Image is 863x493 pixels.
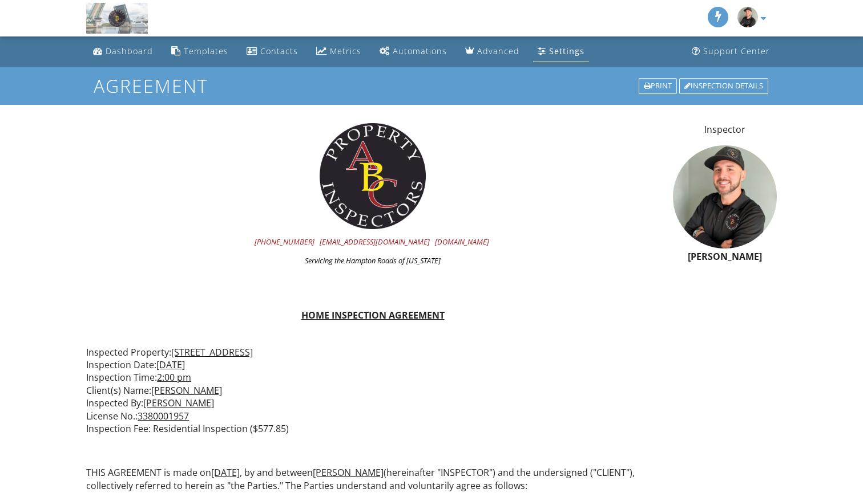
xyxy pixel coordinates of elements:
[88,41,158,62] a: Dashboard
[549,46,584,56] div: Settings
[533,41,589,62] a: Settings
[312,41,366,62] a: Metrics
[242,41,303,62] a: Contacts
[167,41,233,62] a: Templates
[673,145,777,249] img: 315664017_179742504646973_6475164768396304090_n.jpg
[138,410,189,422] u: 3380001957
[461,41,524,62] a: Advanced
[86,441,659,492] p: THIS AGREEMENT is made on , by and between (hereinafter "INSPECTOR") and the undersigned ("CLIENT...
[393,46,447,56] div: Automations
[320,123,426,229] img: ROUND_LOGO_BLACK.jpg
[151,384,222,397] u: [PERSON_NAME]
[330,46,361,56] div: Metrics
[260,46,298,56] div: Contacts
[305,255,441,266] span: Servicing the Hampton Roads of [US_STATE]
[143,397,214,409] u: [PERSON_NAME]
[678,77,769,95] a: Inspection Details
[703,46,770,56] div: Support Center
[211,466,240,479] u: [DATE]
[106,46,153,56] div: Dashboard
[477,46,519,56] div: Advanced
[375,41,451,62] a: Automations (Basic)
[156,358,185,371] u: [DATE]
[94,76,769,96] h1: Agreement
[687,41,775,62] a: Support Center
[255,237,489,247] span: [PHONE_NUMBER] [EMAIL_ADDRESS][DOMAIN_NAME] [DOMAIN_NAME]
[313,466,384,479] u: [PERSON_NAME]
[86,3,148,34] img: ABC Property Inspectors LLC
[673,123,777,136] p: Inspector
[638,77,678,95] a: Print
[86,346,659,435] p: Inspected Property: Inspection Date: Inspection Time: Client(s) Name: Inspected By: License No.: ...
[157,371,191,384] u: 2:00 pm
[639,78,677,94] div: Print
[171,346,253,358] u: [STREET_ADDRESS]
[184,46,228,56] div: Templates
[737,7,758,27] img: 315664017_179742504646973_6475164768396304090_n.jpg
[679,78,768,94] div: Inspection Details
[301,309,445,321] strong: HOME INSPECTION AGREEMENT
[673,252,777,262] h6: [PERSON_NAME]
